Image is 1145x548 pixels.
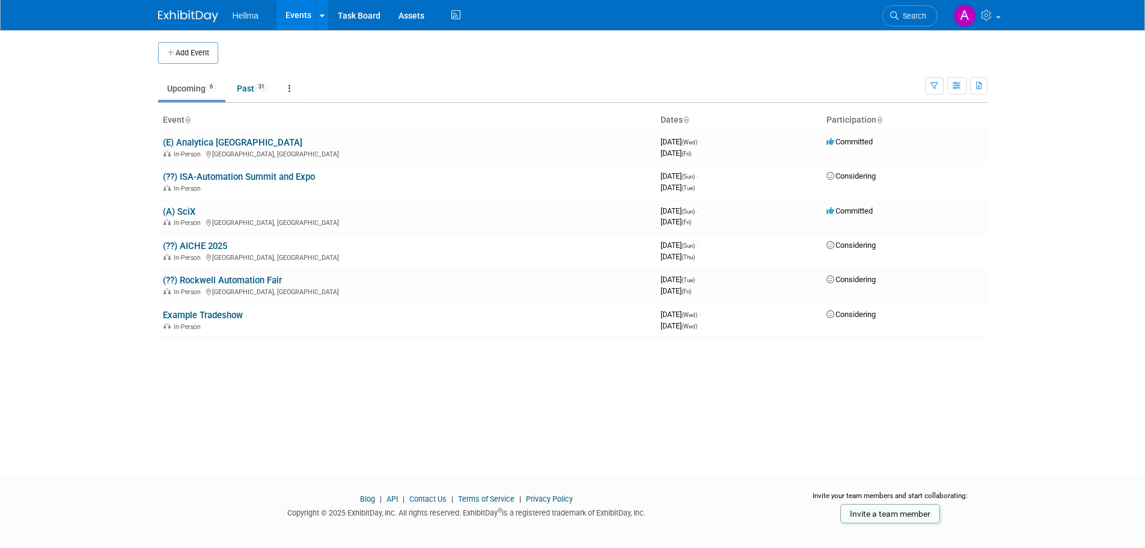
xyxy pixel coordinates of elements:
a: Sort by Participation Type [876,115,882,125]
span: In-Person [174,219,204,227]
span: - [699,310,701,319]
th: Event [158,110,656,131]
span: Search [899,11,926,20]
a: Sort by Event Name [185,115,191,125]
span: [DATE] [661,149,691,158]
span: [DATE] [661,321,697,330]
span: Considering [826,310,876,319]
span: In-Person [174,254,204,262]
span: - [697,275,698,284]
span: (Tue) [682,185,695,191]
span: In-Person [174,150,204,158]
span: (Sun) [682,173,695,180]
span: [DATE] [661,206,698,215]
span: [DATE] [661,183,695,192]
a: API [386,494,398,503]
div: [GEOGRAPHIC_DATA], [GEOGRAPHIC_DATA] [163,149,651,158]
span: [DATE] [661,171,698,180]
span: 6 [206,82,216,91]
span: - [697,241,698,250]
span: (Wed) [682,139,697,146]
span: - [697,206,698,215]
span: 31 [255,82,268,91]
span: [DATE] [661,241,698,250]
span: - [697,171,698,180]
a: (??) ISA-Automation Summit and Expo [163,171,315,182]
img: In-Person Event [163,288,171,294]
a: Example Tradeshow [163,310,243,321]
span: Considering [826,241,876,250]
span: (Sun) [682,208,695,215]
a: Search [882,5,938,26]
div: [GEOGRAPHIC_DATA], [GEOGRAPHIC_DATA] [163,252,651,262]
span: Considering [826,275,876,284]
div: Copyright © 2025 ExhibitDay, Inc. All rights reserved. ExhibitDay is a registered trademark of Ex... [158,505,776,519]
span: [DATE] [661,310,701,319]
a: (A) SciX [163,206,195,217]
img: In-Person Event [163,150,171,156]
img: In-Person Event [163,323,171,329]
span: (Tue) [682,277,695,283]
th: Participation [822,110,988,131]
a: (E) Analytica [GEOGRAPHIC_DATA] [163,137,302,148]
div: [GEOGRAPHIC_DATA], [GEOGRAPHIC_DATA] [163,217,651,227]
sup: ® [498,507,502,514]
span: (Thu) [682,254,695,260]
span: (Fri) [682,288,691,295]
div: [GEOGRAPHIC_DATA], [GEOGRAPHIC_DATA] [163,286,651,296]
a: Past31 [228,77,277,100]
a: Upcoming6 [158,77,225,100]
span: | [516,494,524,503]
a: Contact Us [409,494,447,503]
span: Considering [826,171,876,180]
span: Committed [826,206,873,215]
span: [DATE] [661,137,701,146]
span: In-Person [174,288,204,296]
th: Dates [656,110,822,131]
span: | [448,494,456,503]
img: Amanda Moreno [953,4,976,27]
span: In-Person [174,323,204,331]
a: Privacy Policy [526,494,573,503]
a: Blog [360,494,375,503]
span: - [699,137,701,146]
span: Hellma [233,11,259,20]
a: (??) Rockwell Automation Fair [163,275,282,286]
span: In-Person [174,185,204,192]
span: Committed [826,137,873,146]
span: [DATE] [661,286,691,295]
a: Terms of Service [458,494,514,503]
img: ExhibitDay [158,10,218,22]
span: (Fri) [682,150,691,157]
img: In-Person Event [163,254,171,260]
div: Invite your team members and start collaborating: [793,491,988,509]
img: In-Person Event [163,219,171,225]
span: (Fri) [682,219,691,226]
span: (Wed) [682,323,697,330]
span: [DATE] [661,275,698,284]
span: | [377,494,385,503]
span: (Sun) [682,242,695,249]
span: [DATE] [661,217,691,226]
a: Invite a team member [840,504,940,523]
span: (Wed) [682,312,697,318]
span: | [400,494,408,503]
span: [DATE] [661,252,695,261]
a: (??) AICHE 2025 [163,241,227,251]
button: Add Event [158,42,218,64]
img: In-Person Event [163,185,171,191]
a: Sort by Start Date [683,115,689,125]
